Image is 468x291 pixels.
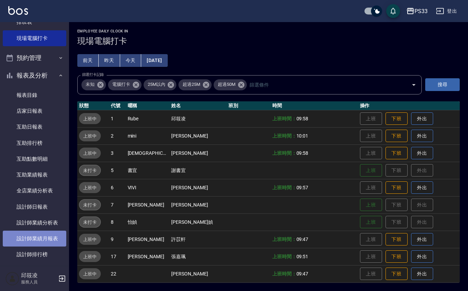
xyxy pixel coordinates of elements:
[227,101,271,110] th: 班別
[408,79,419,90] button: Open
[126,179,170,196] td: VIVI
[126,162,170,179] td: 書宜
[79,236,101,243] span: 上班中
[108,79,142,90] div: 電腦打卡
[109,127,126,144] td: 2
[3,49,66,67] button: 預約管理
[271,101,358,110] th: 時間
[214,79,247,90] div: 超過50M
[3,119,66,135] a: 互助日報表
[386,112,408,125] button: 下班
[296,254,309,259] span: 09:51
[169,179,226,196] td: [PERSON_NAME]
[126,110,170,127] td: Rube
[3,263,66,279] a: 商品銷售排行榜
[79,132,101,140] span: 上班中
[109,196,126,213] td: 7
[3,199,66,215] a: 設計師日報表
[126,127,170,144] td: mini
[108,81,134,88] span: 電腦打卡
[126,213,170,231] td: 怡媜
[79,270,101,278] span: 上班中
[425,78,460,91] button: 搜尋
[3,14,66,30] a: 排班表
[3,151,66,167] a: 互助點數明細
[79,167,100,174] span: 未打卡
[109,231,126,248] td: 9
[386,268,408,280] button: 下班
[3,135,66,151] a: 互助排行榜
[411,130,433,142] button: 外出
[360,216,382,229] button: 上班
[272,185,296,190] b: 上班時間：
[109,101,126,110] th: 代號
[79,201,100,209] span: 未打卡
[3,183,66,199] a: 全店業績分析表
[79,219,100,226] span: 未打卡
[386,130,408,142] button: 下班
[169,101,226,110] th: 姓名
[109,248,126,265] td: 17
[126,101,170,110] th: 暱稱
[109,213,126,231] td: 8
[169,162,226,179] td: 謝書宜
[126,144,170,162] td: [DEMOGRAPHIC_DATA][PERSON_NAME]
[3,103,66,119] a: 店家日報表
[81,81,99,88] span: 未知
[296,185,309,190] span: 09:57
[109,265,126,282] td: 22
[99,54,120,67] button: 昨天
[178,81,204,88] span: 超過25M
[415,7,428,16] div: PS33
[169,110,226,127] td: 邱筱凌
[360,164,382,177] button: 上班
[120,54,142,67] button: 今天
[411,181,433,194] button: 外出
[178,79,212,90] div: 超過25M
[79,184,101,191] span: 上班中
[272,254,296,259] b: 上班時間：
[411,233,433,246] button: 外出
[3,215,66,231] a: 設計師業績分析表
[169,248,226,265] td: 張嘉珮
[81,79,106,90] div: 未知
[169,144,226,162] td: [PERSON_NAME]
[296,133,309,139] span: 10:01
[21,279,56,285] p: 服務人員
[296,237,309,242] span: 09:47
[169,127,226,144] td: [PERSON_NAME]
[109,179,126,196] td: 6
[79,253,101,260] span: 上班中
[169,196,226,213] td: [PERSON_NAME]
[77,54,99,67] button: 前天
[169,231,226,248] td: 許苡軒
[3,167,66,183] a: 互助業績報表
[79,150,101,157] span: 上班中
[3,30,66,46] a: 現場電腦打卡
[272,271,296,277] b: 上班時間：
[109,144,126,162] td: 3
[3,67,66,84] button: 報表及分析
[272,237,296,242] b: 上班時間：
[77,36,460,46] h3: 現場電腦打卡
[109,110,126,127] td: 1
[126,248,170,265] td: [PERSON_NAME]
[77,101,109,110] th: 狀態
[272,116,296,121] b: 上班時間：
[358,101,460,110] th: 操作
[411,112,433,125] button: 外出
[141,54,167,67] button: [DATE]
[296,271,309,277] span: 09:47
[3,87,66,103] a: 報表目錄
[433,5,460,18] button: 登出
[403,4,430,18] button: PS33
[386,181,408,194] button: 下班
[109,162,126,179] td: 5
[126,196,170,213] td: [PERSON_NAME]
[411,250,433,263] button: 外出
[411,147,433,160] button: 外出
[386,147,408,160] button: 下班
[296,150,309,156] span: 09:58
[386,4,400,18] button: save
[296,116,309,121] span: 09:58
